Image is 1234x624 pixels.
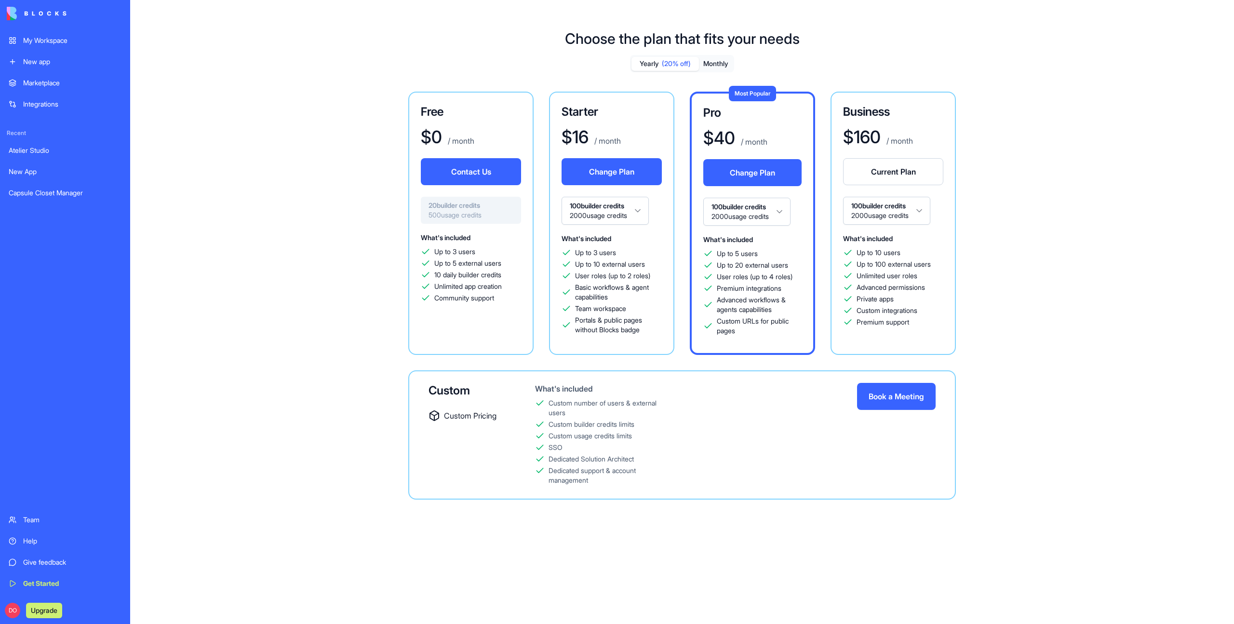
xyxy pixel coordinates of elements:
[592,135,621,147] p: / month
[549,420,634,429] div: Custom builder credits limits
[3,553,127,572] a: Give feedback
[23,515,121,525] div: Team
[434,258,501,268] span: Up to 5 external users
[421,158,521,185] button: Contact Us
[23,99,121,109] div: Integrations
[562,127,589,147] h1: $ 16
[703,159,802,186] button: Change Plan
[434,293,494,303] span: Community support
[662,59,691,68] span: (20% off)
[843,104,943,120] h3: Business
[3,73,127,93] a: Marketplace
[735,90,770,97] span: Most Popular
[3,129,127,137] span: Recent
[575,248,616,258] span: Up to 3 users
[446,135,474,147] p: / month
[857,306,917,315] span: Custom integrations
[549,466,670,485] div: Dedicated support & account management
[26,605,62,615] a: Upgrade
[549,431,632,441] div: Custom usage credits limits
[843,158,943,185] button: Current Plan
[444,410,496,421] span: Custom Pricing
[26,603,62,618] button: Upgrade
[575,283,662,302] span: Basic workflows & agent capabilities
[3,141,127,160] a: Atelier Studio
[857,294,894,304] span: Private apps
[843,127,881,147] h1: $ 160
[23,78,121,88] div: Marketplace
[717,316,802,336] span: Custom URLs for public pages
[575,271,650,281] span: User roles (up to 2 roles)
[717,295,802,314] span: Advanced workflows & agents capabilities
[717,249,758,258] span: Up to 5 users
[562,158,662,185] button: Change Plan
[3,52,127,71] a: New app
[699,57,733,71] button: Monthly
[717,284,781,293] span: Premium integrations
[535,383,670,394] div: What's included
[23,579,121,588] div: Get Started
[3,31,127,50] a: My Workspace
[434,247,475,257] span: Up to 3 users
[421,127,442,147] h1: $ 0
[857,271,917,281] span: Unlimited user roles
[703,235,753,244] span: What's included
[575,259,645,269] span: Up to 10 external users
[429,383,504,398] div: Custom
[3,531,127,551] a: Help
[717,272,792,282] span: User roles (up to 4 roles)
[843,234,893,243] span: What's included
[857,383,936,410] button: Book a Meeting
[3,95,127,114] a: Integrations
[703,128,735,148] h1: $ 40
[575,304,626,313] span: Team workspace
[421,233,470,242] span: What's included
[23,536,121,546] div: Help
[3,574,127,593] a: Get Started
[739,136,767,148] p: / month
[429,201,513,210] span: 20 builder credits
[857,317,909,327] span: Premium support
[3,162,127,181] a: New App
[23,557,121,567] div: Give feedback
[9,188,121,198] div: Capsule Closet Manager
[421,104,521,120] h3: Free
[631,57,699,71] button: Yearly
[549,398,670,418] div: Custom number of users & external users
[575,315,662,335] span: Portals & public pages without Blocks badge
[23,36,121,45] div: My Workspace
[5,603,20,618] span: DO
[549,454,634,464] div: Dedicated Solution Architect
[9,146,121,155] div: Atelier Studio
[434,282,502,291] span: Unlimited app creation
[3,183,127,203] a: Capsule Closet Manager
[857,259,931,269] span: Up to 100 external users
[857,283,925,292] span: Advanced permissions
[703,105,802,121] h3: Pro
[549,443,563,452] div: SSO
[717,260,788,270] span: Up to 20 external users
[23,57,121,67] div: New app
[565,30,800,47] h1: Choose the plan that fits your needs
[7,7,67,20] img: logo
[885,135,913,147] p: / month
[562,234,611,243] span: What's included
[562,104,662,120] h3: Starter
[9,167,121,176] div: New App
[857,248,900,258] span: Up to 10 users
[429,210,513,220] span: 500 usage credits
[3,510,127,529] a: Team
[434,270,501,280] span: 10 daily builder credits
